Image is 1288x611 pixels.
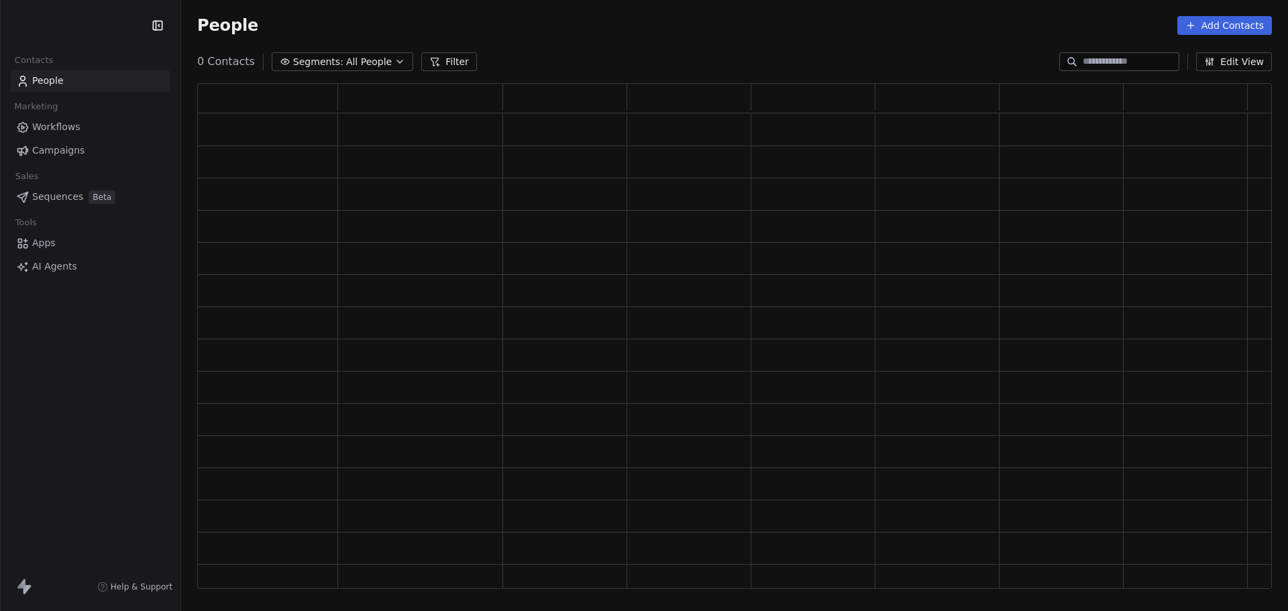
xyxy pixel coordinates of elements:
a: Help & Support [97,581,172,592]
span: Workflows [32,120,80,134]
span: Contacts [9,50,59,70]
button: Filter [421,52,477,71]
span: People [32,74,64,88]
a: SequencesBeta [11,186,170,208]
span: All People [346,55,392,69]
a: AI Agents [11,256,170,278]
span: Segments: [293,55,343,69]
span: Beta [89,190,115,204]
span: Apps [32,236,56,250]
a: Workflows [11,116,170,138]
span: Tools [9,213,42,233]
button: Add Contacts [1177,16,1272,35]
span: Sequences [32,190,83,204]
span: Help & Support [111,581,172,592]
span: Marketing [9,97,64,117]
span: AI Agents [32,260,77,274]
a: People [11,70,170,92]
button: Edit View [1196,52,1272,71]
a: Campaigns [11,140,170,162]
span: 0 Contacts [197,54,255,70]
span: Sales [9,166,44,186]
span: People [197,15,258,36]
span: Campaigns [32,144,85,158]
a: Apps [11,232,170,254]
